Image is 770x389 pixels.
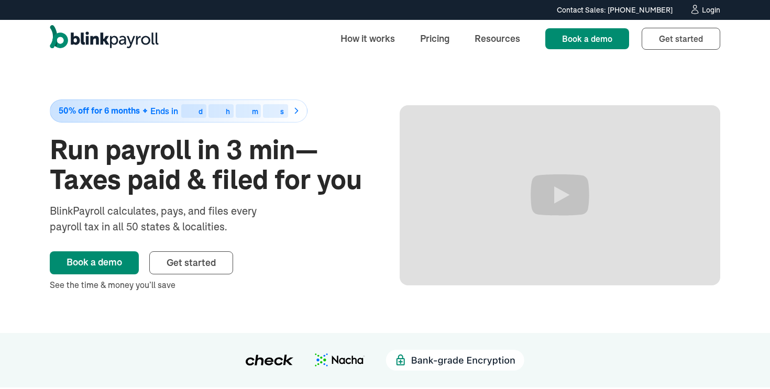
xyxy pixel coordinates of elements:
[332,27,403,50] a: How it works
[642,28,720,50] a: Get started
[412,27,458,50] a: Pricing
[466,27,529,50] a: Resources
[50,135,370,195] h1: Run payroll in 3 min—Taxes paid & filed for you
[150,106,178,116] span: Ends in
[557,5,673,16] div: Contact Sales: [PHONE_NUMBER]
[50,251,139,274] a: Book a demo
[280,108,284,115] div: s
[50,203,284,235] div: BlinkPayroll calculates, pays, and files every payroll tax in all 50 states & localities.
[659,34,703,44] span: Get started
[149,251,233,274] a: Get started
[59,106,140,115] span: 50% off for 6 months
[50,279,370,291] div: See the time & money you’ll save
[562,34,612,44] span: Book a demo
[50,99,370,123] a: 50% off for 6 monthsEnds indhms
[689,4,720,16] a: Login
[702,6,720,14] div: Login
[167,257,216,269] span: Get started
[226,108,230,115] div: h
[545,28,629,49] a: Book a demo
[252,108,258,115] div: m
[199,108,203,115] div: d
[400,105,720,285] iframe: Run Payroll in 3 min with BlinkPayroll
